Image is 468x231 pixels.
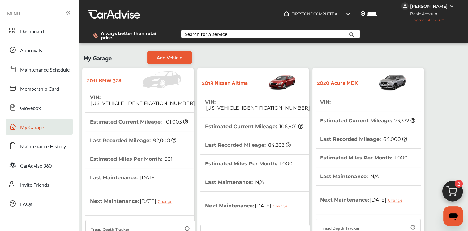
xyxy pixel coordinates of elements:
[284,11,289,16] img: header-home-logo.8d720a4f.svg
[273,204,290,208] div: Change
[205,192,292,220] th: Next Maintenance :
[158,199,175,204] div: Change
[20,124,44,132] span: My Garage
[267,142,291,148] span: 84,203
[205,173,264,191] th: Last Maintenance :
[320,186,407,214] th: Next Maintenance :
[401,2,409,10] img: jVpblrzwTbfkPYzPPzSLxeg0AAAAASUVORK5CYII=
[139,193,177,209] span: [DATE]
[20,85,59,93] span: Membership Card
[205,155,293,173] th: Estimated Miles Per Month :
[394,155,408,161] span: 1,000
[410,3,448,9] div: [PERSON_NAME]
[279,161,293,167] span: 1,000
[455,180,463,188] span: 2
[205,93,310,117] th: VIN :
[20,47,42,55] span: Approvals
[90,187,177,215] th: Next Maintenance :
[382,136,407,142] span: 64,000
[358,71,407,93] img: Vehicle
[6,119,73,135] a: My Garage
[6,157,73,173] a: CarAdvise 360
[320,149,408,167] th: Estimated Miles Per Month :
[254,179,264,185] span: N/A
[369,192,407,207] span: [DATE]
[6,42,73,58] a: Approvals
[90,113,188,131] th: Estimated Current Mileage :
[396,9,396,19] img: header-divider.bc55588e.svg
[346,11,350,16] img: header-down-arrow.9dd2ce7d.svg
[449,4,454,9] img: WGsFRI8htEPBVLJbROoPRyZpYNWhNONpIPPETTm6eUC0GeLEiAAAAAElFTkSuQmCC
[20,143,66,151] span: Maintenance History
[388,198,406,203] div: Change
[205,105,310,111] span: [US_VEHICLE_IDENTIFICATION_NUMBER]
[205,136,291,154] th: Last Recorded Mileage :
[20,66,70,74] span: Maintenance Schedule
[278,124,303,129] span: 106,901
[93,33,98,38] img: dollor_label_vector.a70140d1.svg
[205,117,303,136] th: Estimated Current Mileage :
[163,119,188,125] span: 101,003
[185,32,227,37] div: Search for a service
[7,11,20,16] span: MENU
[320,93,332,111] th: VIN :
[360,11,365,16] img: location_vector.a44bc228.svg
[122,71,184,88] img: Vehicle
[90,168,157,187] th: Last Maintenance :
[401,18,444,25] span: Upgrade Account
[157,55,182,60] span: Add Vehicle
[152,137,176,143] span: 92,000
[6,23,73,39] a: Dashboard
[20,28,44,36] span: Dashboard
[438,178,467,208] img: cart_icon.3d0951e8.svg
[147,51,192,64] a: Add Vehicle
[393,118,415,124] span: 73,332
[90,100,195,106] span: [US_VEHICLE_IDENTIFICATION_NUMBER]
[369,173,379,179] span: N/A
[202,77,248,87] strong: 2013 Nissan Altima
[84,51,112,64] span: My Garage
[90,150,173,168] th: Estimated Miles Per Month :
[402,11,444,17] span: Basic Account
[317,77,358,87] strong: 2020 Acura MDX
[6,99,73,115] a: Glovebox
[90,88,195,112] th: VIN :
[90,131,176,150] th: Last Recorded Mileage :
[20,200,32,208] span: FAQs
[320,167,379,185] th: Last Maintenance :
[20,104,41,112] span: Glovebox
[101,31,171,40] span: Always better than retail price.
[320,111,415,130] th: Estimated Current Mileage :
[20,162,52,170] span: CarAdvise 360
[20,181,49,189] span: Invite Friends
[164,156,173,162] span: 501
[320,130,407,148] th: Last Recorded Mileage :
[6,138,73,154] a: Maintenance History
[443,206,463,226] iframe: Button to launch messaging window
[254,198,292,213] span: [DATE]
[6,80,73,96] a: Membership Card
[6,176,73,192] a: Invite Friends
[139,175,157,181] span: [DATE]
[248,71,297,93] img: Vehicle
[6,195,73,211] a: FAQs
[87,75,122,85] strong: 2011 BMW 328i
[6,61,73,77] a: Maintenance Schedule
